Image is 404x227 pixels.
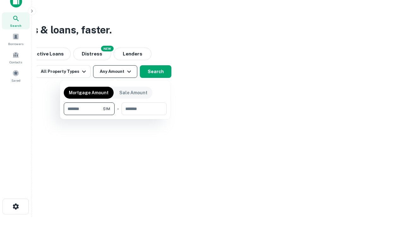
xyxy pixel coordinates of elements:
div: - [117,102,119,115]
iframe: Chat Widget [372,177,404,207]
span: $1M [103,106,110,112]
p: Mortgage Amount [69,89,109,96]
p: Sale Amount [119,89,147,96]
